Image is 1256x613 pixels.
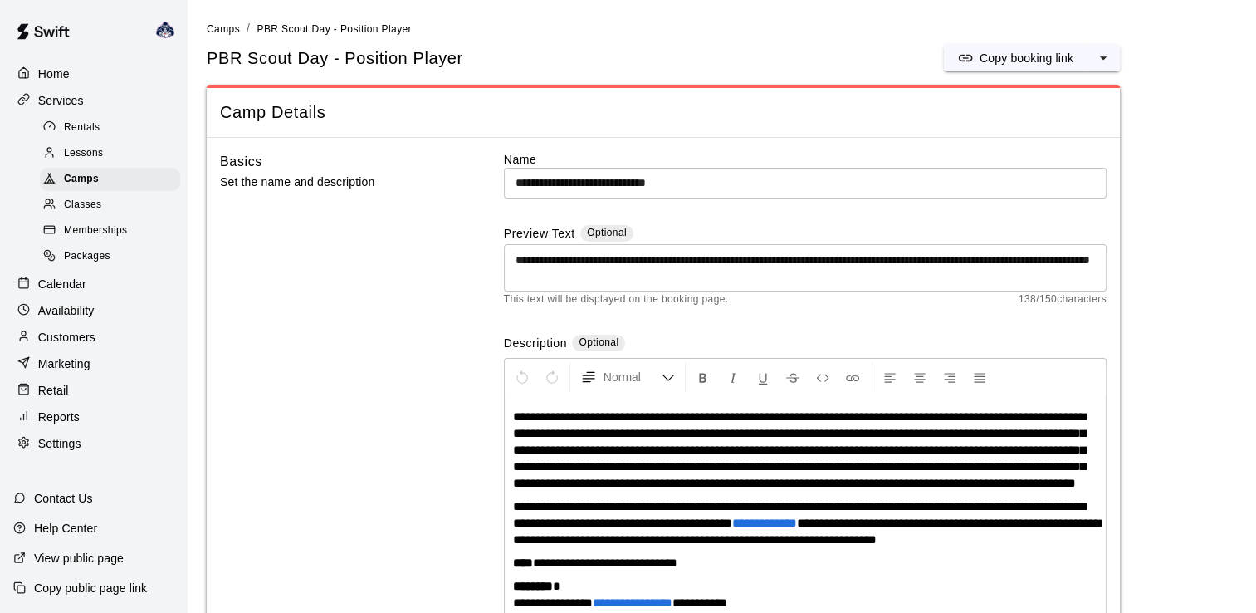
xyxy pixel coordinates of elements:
div: split button [944,45,1120,71]
p: Retail [38,382,69,399]
p: Copy public page link [34,580,147,596]
p: Availability [38,302,95,319]
button: select merge strategy [1087,45,1120,71]
span: This text will be displayed on the booking page. [504,292,729,308]
p: Set the name and description [220,172,451,193]
label: Name [504,151,1107,168]
button: Format Underline [749,362,777,392]
a: Classes [40,193,187,218]
p: Contact Us [34,490,93,507]
button: Insert Code [809,362,837,392]
h6: Basics [220,151,262,173]
p: Help Center [34,520,97,537]
span: Normal [604,369,662,385]
div: Classes [40,194,180,217]
button: Formatting Options [574,362,682,392]
img: Larry Yurkonis [155,20,175,40]
label: Description [504,335,567,354]
a: Availability [13,298,173,323]
a: Camps [40,167,187,193]
p: Customers [38,329,95,346]
span: PBR Scout Day - Position Player [257,23,411,35]
div: Memberships [40,219,180,243]
a: Rentals [40,115,187,140]
p: Marketing [38,356,90,372]
p: Copy booking link [980,50,1073,66]
button: Right Align [936,362,964,392]
button: Redo [538,362,566,392]
li: / [247,20,250,37]
div: Larry Yurkonis [152,13,187,47]
a: Services [13,88,173,113]
span: Lessons [64,145,104,162]
div: Packages [40,245,180,268]
span: Camps [207,23,240,35]
a: Customers [13,325,173,350]
p: View public page [34,550,124,566]
button: Insert Link [838,362,867,392]
button: Format Italics [719,362,747,392]
span: Optional [587,227,627,238]
a: Camps [207,22,240,35]
a: Home [13,61,173,86]
span: Camp Details [220,101,1107,124]
p: Calendar [38,276,86,292]
span: Camps [64,171,99,188]
span: Rentals [64,120,100,136]
a: Marketing [13,351,173,376]
a: Packages [40,244,187,270]
span: Classes [64,197,101,213]
button: Justify Align [965,362,994,392]
h5: PBR Scout Day - Position Player [207,47,463,70]
button: Left Align [876,362,904,392]
a: Calendar [13,272,173,297]
a: Settings [13,431,173,456]
button: Copy booking link [944,45,1087,71]
div: Camps [40,168,180,191]
label: Preview Text [504,225,575,244]
div: Lessons [40,142,180,165]
nav: breadcrumb [207,20,1236,38]
p: Home [38,66,70,82]
p: Reports [38,409,80,425]
p: Settings [38,435,81,452]
a: Memberships [40,218,187,244]
button: Undo [508,362,536,392]
span: Optional [579,336,618,348]
a: Reports [13,405,173,429]
div: Rentals [40,116,180,140]
span: 138 / 150 characters [1019,292,1107,308]
p: Services [38,92,84,109]
button: Format Bold [689,362,717,392]
span: Packages [64,248,110,265]
a: Lessons [40,140,187,166]
button: Center Align [906,362,934,392]
a: Retail [13,378,173,403]
span: Memberships [64,223,127,239]
button: Format Strikethrough [779,362,807,392]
